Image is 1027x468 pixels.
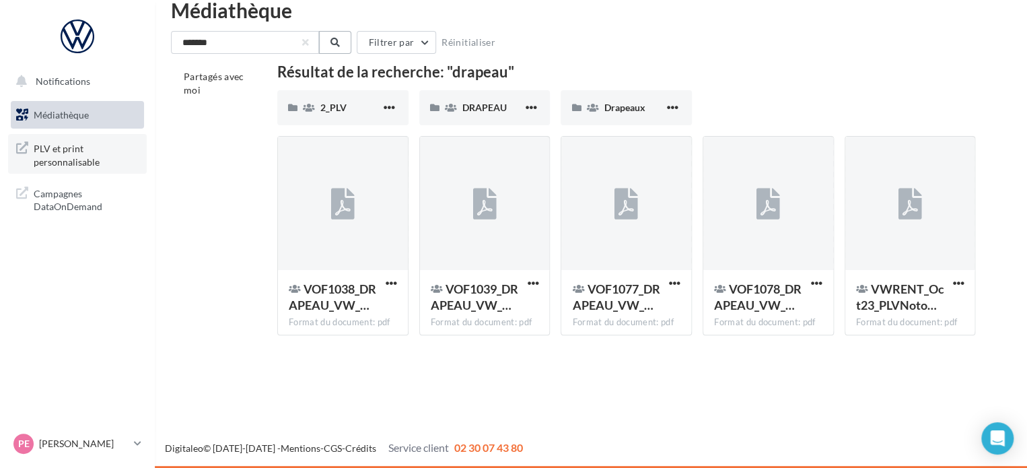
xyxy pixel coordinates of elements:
button: Filtrer par [357,31,436,54]
span: VOF1039_DRAPEAU_VW_BLEU_FONCE_1500x4000_HD [431,281,518,312]
div: Format du document: pdf [431,316,539,329]
span: DRAPEAU [462,102,507,113]
a: Mentions [281,442,320,454]
button: Réinitialiser [436,34,501,51]
div: Open Intercom Messenger [981,422,1014,455]
a: CGS [324,442,342,454]
a: Campagnes DataOnDemand [8,179,147,219]
a: PLV et print personnalisable [8,134,147,174]
span: VWRENT_Oct23_PLVNoto_Drapeau [856,281,944,312]
span: Médiathèque [34,109,89,121]
span: PLV et print personnalisable [34,139,139,168]
span: © [DATE]-[DATE] - - - [165,442,523,454]
span: Notifications [36,75,90,87]
span: Partagés avec moi [184,71,244,96]
div: Résultat de la recherche: "drapeau" [277,65,975,79]
p: [PERSON_NAME] [39,437,129,450]
div: Format du document: pdf [714,316,822,329]
button: Notifications [8,67,141,96]
a: PE [PERSON_NAME] [11,431,144,457]
span: VOF1038_DRAPEAU_VW_BLEU_FONCE_800x3000_HD [289,281,376,312]
span: Service client [388,441,449,454]
span: Drapeaux [604,102,645,113]
span: VOF1078_DRAPEAU_VW_BLEU_CIEL_1500x4000_HD [714,281,802,312]
a: Digitaleo [165,442,203,454]
span: PE [18,437,30,450]
span: 2_PLV [320,102,347,113]
a: Médiathèque [8,101,147,129]
span: Campagnes DataOnDemand [34,185,139,213]
span: 02 30 07 43 80 [454,441,523,454]
div: Format du document: pdf [572,316,680,329]
div: Format du document: pdf [289,316,397,329]
span: VOF1077_DRAPEAU_VW_BLEU_CIEL_800x3000 HD [572,281,660,312]
div: Format du document: pdf [856,316,964,329]
a: Crédits [345,442,376,454]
